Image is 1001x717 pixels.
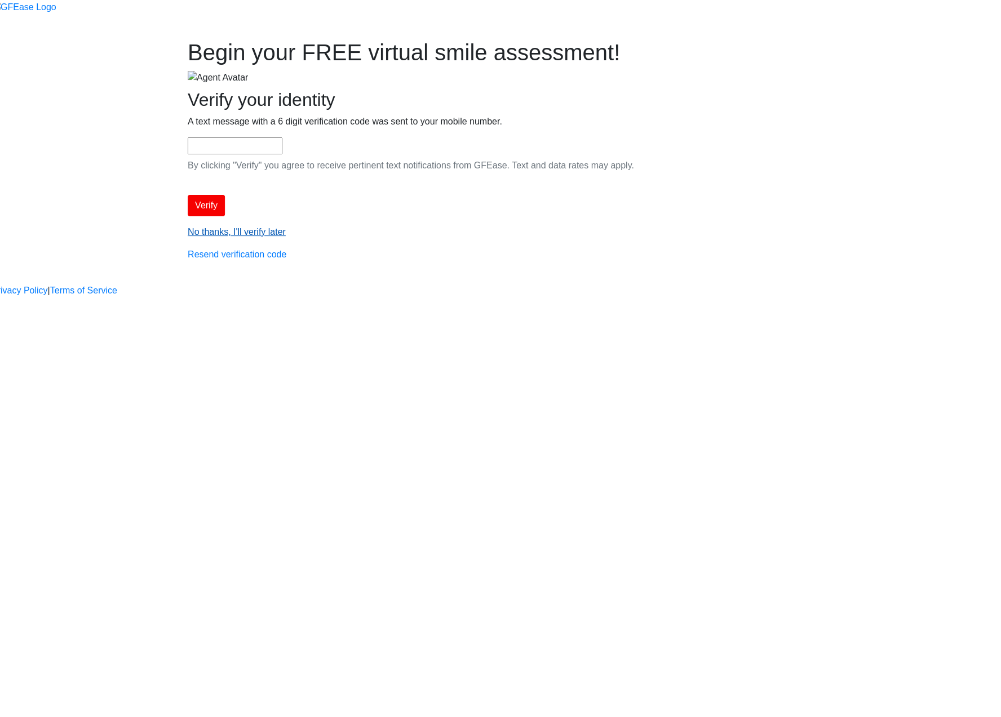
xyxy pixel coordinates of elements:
h1: Begin your FREE virtual smile assessment! [188,39,813,66]
p: By clicking "Verify" you agree to receive pertinent text notifications from GFEase. Text and data... [188,159,813,172]
p: A text message with a 6 digit verification code was sent to your mobile number. [188,115,813,128]
a: Terms of Service [50,284,117,297]
button: Verify [188,195,225,216]
a: | [48,284,50,297]
h2: Verify your identity [188,89,813,110]
a: No thanks, I'll verify later [188,227,286,237]
a: Resend verification code [188,250,286,259]
img: Agent Avatar [188,71,248,84]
